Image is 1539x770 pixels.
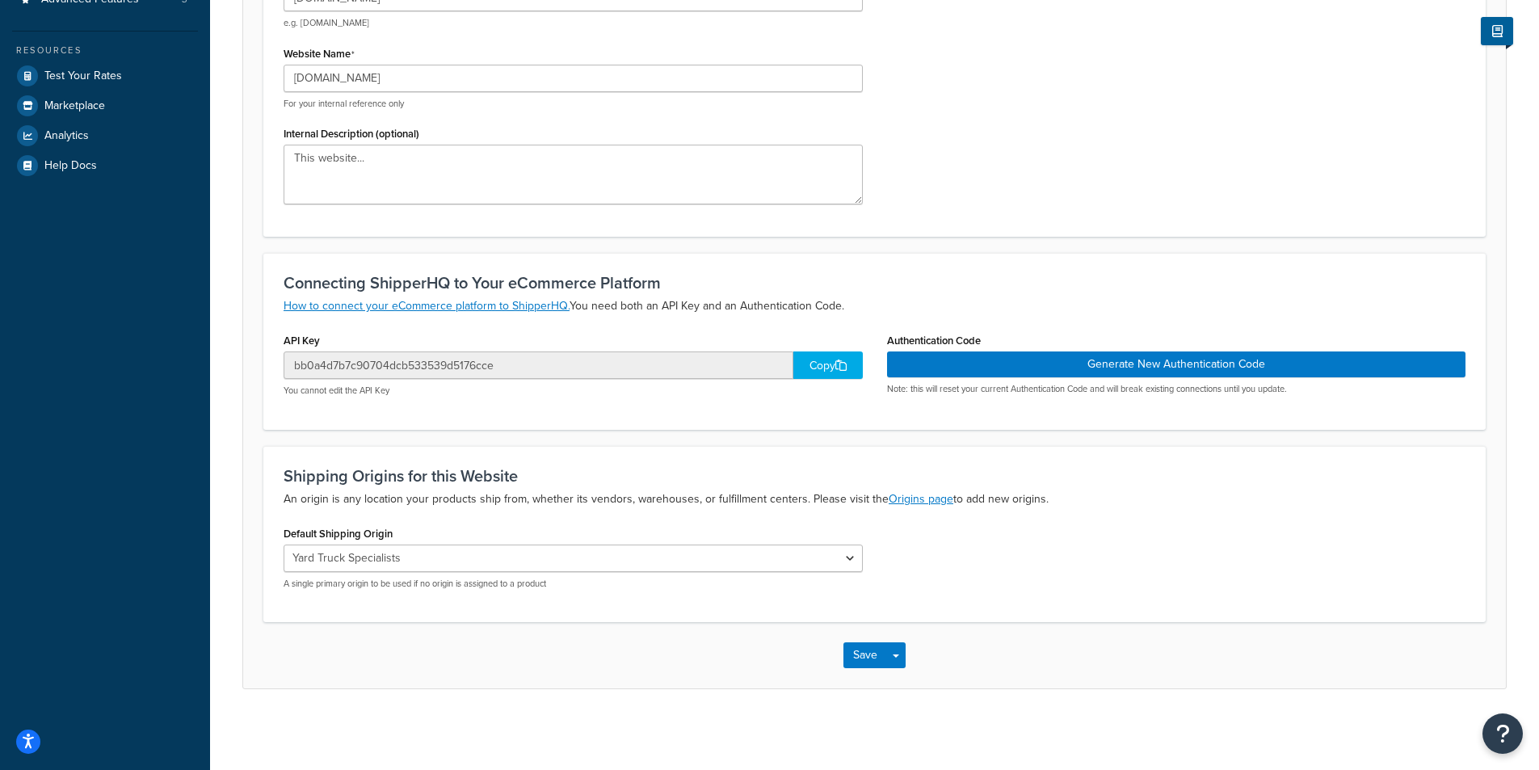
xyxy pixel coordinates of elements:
[887,351,1466,377] button: Generate New Authentication Code
[12,121,198,150] a: Analytics
[12,91,198,120] a: Marketplace
[12,151,198,180] a: Help Docs
[284,297,570,314] a: How to connect your eCommerce platform to ShipperHQ.
[284,48,355,61] label: Website Name
[284,98,863,110] p: For your internal reference only
[284,297,1465,316] p: You need both an API Key and an Authentication Code.
[887,383,1466,395] p: Note: this will reset your current Authentication Code and will break existing connections until ...
[284,274,1465,292] h3: Connecting ShipperHQ to Your eCommerce Platform
[284,335,320,347] label: API Key
[44,99,105,113] span: Marketplace
[284,490,1465,509] p: An origin is any location your products ship from, whether its vendors, warehouses, or fulfillmen...
[12,61,198,90] a: Test Your Rates
[12,44,198,57] div: Resources
[1481,17,1513,45] button: Show Help Docs
[889,490,953,507] a: Origins page
[284,128,419,140] label: Internal Description (optional)
[284,467,1465,485] h3: Shipping Origins for this Website
[284,385,863,397] p: You cannot edit the API Key
[793,351,863,379] div: Copy
[843,642,887,668] button: Save
[284,17,863,29] p: e.g. [DOMAIN_NAME]
[284,145,863,204] textarea: This website...
[44,159,97,173] span: Help Docs
[44,69,122,83] span: Test Your Rates
[284,578,863,590] p: A single primary origin to be used if no origin is assigned to a product
[1482,713,1523,754] button: Open Resource Center
[284,528,393,540] label: Default Shipping Origin
[44,129,89,143] span: Analytics
[887,335,981,347] label: Authentication Code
